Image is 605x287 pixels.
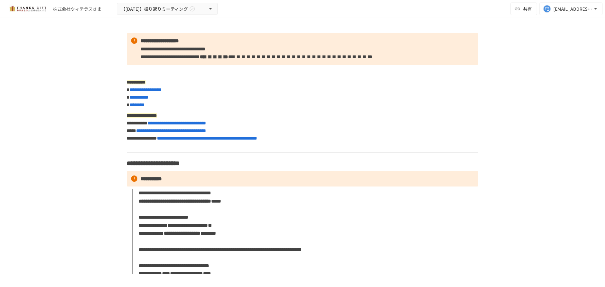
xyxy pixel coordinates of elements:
span: 共有 [523,5,532,12]
img: mMP1OxWUAhQbsRWCurg7vIHe5HqDpP7qZo7fRoNLXQh [8,4,48,14]
button: [EMAIL_ADDRESS][DOMAIN_NAME] [539,3,602,15]
div: 株式会社ウィテラスさま [53,6,101,12]
span: 【[DATE]】振り返りミーティング [121,5,188,13]
button: 【[DATE]】振り返りミーティング [117,3,218,15]
div: [EMAIL_ADDRESS][DOMAIN_NAME] [553,5,592,13]
button: 共有 [510,3,537,15]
